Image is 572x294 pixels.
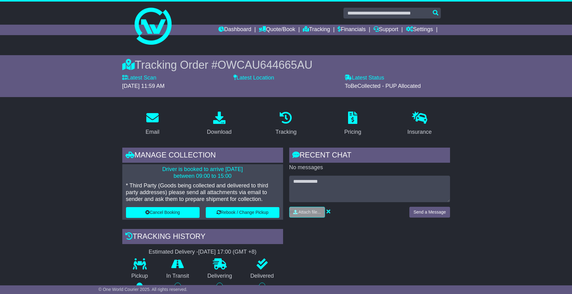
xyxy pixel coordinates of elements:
[289,164,450,171] p: No messages
[408,128,432,136] div: Insurance
[344,128,361,136] div: Pricing
[404,109,436,138] a: Insurance
[406,25,433,35] a: Settings
[345,83,421,89] span: ToBeCollected - PUP Allocated
[259,25,295,35] a: Quote/Book
[241,273,283,280] p: Delivered
[289,148,450,164] div: RECENT CHAT
[122,229,283,246] div: Tracking history
[99,287,188,292] span: © One World Courier 2025. All rights reserved.
[207,128,232,136] div: Download
[126,166,279,179] p: Driver is booked to arrive [DATE] between 09:00 to 15:00
[203,109,236,138] a: Download
[122,75,156,81] label: Latest Scan
[271,109,300,138] a: Tracking
[126,207,200,218] button: Cancel Booking
[338,25,366,35] a: Financials
[206,207,279,218] button: Rebook / Change Pickup
[157,273,198,280] p: In Transit
[275,128,296,136] div: Tracking
[198,273,241,280] p: Delivering
[126,182,279,202] p: * Third Party (Goods being collected and delivered to third party addresses) please send all atta...
[122,249,283,255] div: Estimated Delivery -
[218,25,251,35] a: Dashboard
[198,249,257,255] div: [DATE] 17:00 (GMT +8)
[303,25,330,35] a: Tracking
[345,75,384,81] label: Latest Status
[122,83,165,89] span: [DATE] 11:59 AM
[409,207,450,218] button: Send a Message
[122,58,450,71] div: Tracking Order #
[122,148,283,164] div: Manage collection
[141,109,163,138] a: Email
[217,59,312,71] span: OWCAU644665AU
[122,273,157,280] p: Pickup
[145,128,159,136] div: Email
[233,75,274,81] label: Latest Location
[340,109,365,138] a: Pricing
[373,25,398,35] a: Support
